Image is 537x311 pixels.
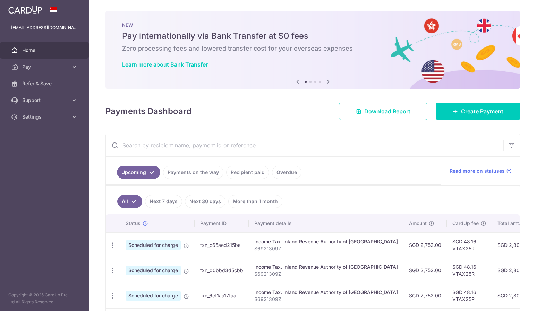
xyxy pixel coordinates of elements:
[195,214,249,232] th: Payment ID
[450,167,505,174] span: Read more on statuses
[105,11,520,89] img: Bank transfer banner
[195,283,249,308] td: txn_6cf1aa17faa
[122,31,504,42] h5: Pay internationally via Bank Transfer at $0 fees
[447,258,492,283] td: SGD 48.16 VTAX25R
[122,61,208,68] a: Learn more about Bank Transfer
[117,195,142,208] a: All
[272,166,301,179] a: Overdue
[122,22,504,28] p: NEW
[105,105,191,118] h4: Payments Dashboard
[22,80,68,87] span: Refer & Save
[254,289,398,296] div: Income Tax. Inland Revenue Authority of [GEOGRAPHIC_DATA]
[126,240,181,250] span: Scheduled for charge
[22,47,68,54] span: Home
[403,283,447,308] td: SGD 2,752.00
[249,214,403,232] th: Payment details
[126,291,181,301] span: Scheduled for charge
[254,270,398,277] p: S6921309Z
[185,195,225,208] a: Next 30 days
[450,167,512,174] a: Read more on statuses
[22,97,68,104] span: Support
[228,195,282,208] a: More than 1 month
[447,283,492,308] td: SGD 48.16 VTAX25R
[11,24,78,31] p: [EMAIL_ADDRESS][DOMAIN_NAME]
[8,6,42,14] img: CardUp
[461,107,503,115] span: Create Payment
[163,166,223,179] a: Payments on the way
[22,63,68,70] span: Pay
[492,258,535,283] td: SGD 2,800.16
[126,266,181,275] span: Scheduled for charge
[122,44,504,53] h6: Zero processing fees and lowered transfer cost for your overseas expenses
[126,220,140,227] span: Status
[492,283,535,308] td: SGD 2,800.16
[22,113,68,120] span: Settings
[409,220,427,227] span: Amount
[106,134,503,156] input: Search by recipient name, payment id or reference
[226,166,269,179] a: Recipient paid
[497,220,520,227] span: Total amt.
[254,245,398,252] p: S6921309Z
[403,258,447,283] td: SGD 2,752.00
[447,232,492,258] td: SGD 48.16 VTAX25R
[364,107,410,115] span: Download Report
[492,232,535,258] td: SGD 2,800.16
[195,232,249,258] td: txn_c65aed215ba
[145,195,182,208] a: Next 7 days
[452,220,479,227] span: CardUp fee
[117,166,160,179] a: Upcoming
[436,103,520,120] a: Create Payment
[195,258,249,283] td: txn_d0bbd3d5cbb
[254,264,398,270] div: Income Tax. Inland Revenue Authority of [GEOGRAPHIC_DATA]
[339,103,427,120] a: Download Report
[254,296,398,303] p: S6921309Z
[403,232,447,258] td: SGD 2,752.00
[254,238,398,245] div: Income Tax. Inland Revenue Authority of [GEOGRAPHIC_DATA]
